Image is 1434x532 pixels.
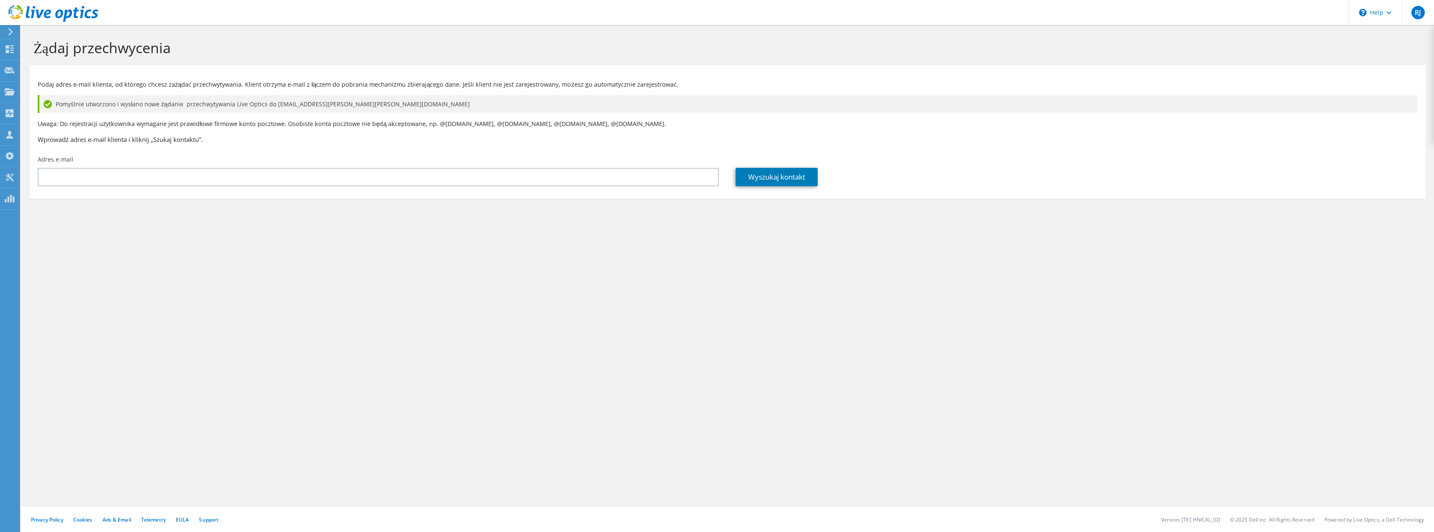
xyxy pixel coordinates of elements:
label: Adres e-mail [38,155,73,164]
span: Pomyślnie utworzono i wysłano nowe żądanie przechwytywania Live Optics do [EMAIL_ADDRESS][PERSON_... [56,100,470,109]
a: Cookies [73,516,93,523]
span: RJ [1411,6,1425,19]
a: Privacy Policy [31,516,63,523]
li: © 2025 Dell Inc. All Rights Reserved [1230,516,1314,523]
p: Podaj adres e-mail klienta, od którego chcesz zażądać przechwytywania. Klient otrzyma e-mail z łą... [38,80,1417,89]
h1: Żądaj przechwycenia [33,39,1417,57]
h3: Wprowadź adres e-mail klienta i kliknij „Szukaj kontaktu”. [38,135,1417,144]
li: Powered by Live Optics, a Dell Technology [1324,516,1424,523]
a: Ads & Email [103,516,131,523]
a: Wyszukaj kontakt [736,168,818,186]
a: Telemetry [141,516,166,523]
svg: \n [1359,9,1367,16]
a: Support [199,516,219,523]
a: EULA [176,516,189,523]
li: Version: [TECHNICAL_ID] [1161,516,1220,523]
p: Uwaga: Do rejestracji użytkownika wymagane jest prawidłowe firmowe konto pocztowe. Osobiste konta... [38,119,1417,129]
